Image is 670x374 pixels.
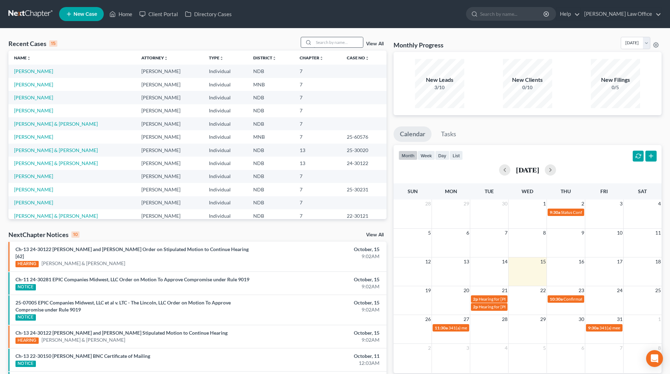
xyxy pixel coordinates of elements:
[15,361,36,367] div: NOTICE
[550,210,560,215] span: 9:30a
[248,117,294,130] td: NDB
[463,257,470,266] span: 13
[485,188,494,194] span: Tue
[591,76,640,84] div: New Filings
[542,344,547,352] span: 5
[15,284,36,290] div: NOTICE
[15,337,39,344] div: HEARING
[14,81,53,87] a: [PERSON_NAME]
[366,232,384,237] a: View All
[136,130,203,143] td: [PERSON_NAME]
[522,188,533,194] span: Wed
[294,91,341,104] td: 7
[14,173,53,179] a: [PERSON_NAME]
[294,183,341,196] td: 7
[581,8,661,20] a: [PERSON_NAME] Law Office
[449,151,463,160] button: list
[341,130,387,143] td: 25-60576
[616,315,623,323] span: 31
[657,315,662,323] span: 1
[479,304,571,309] span: Hearing for [PERSON_NAME] & [PERSON_NAME]
[655,229,662,237] span: 11
[248,65,294,78] td: NDB
[365,56,369,60] i: unfold_more
[599,325,667,330] span: 341(a) meeting for [PERSON_NAME]
[561,188,571,194] span: Thu
[164,56,168,60] i: unfold_more
[253,55,276,60] a: Districtunfold_more
[294,117,341,130] td: 7
[209,55,224,60] a: Typeunfold_more
[14,121,98,127] a: [PERSON_NAME] & [PERSON_NAME]
[578,286,585,295] span: 23
[14,68,53,74] a: [PERSON_NAME]
[294,104,341,117] td: 7
[263,253,379,260] div: 9:02AM
[203,117,248,130] td: Individual
[473,296,478,302] span: 2p
[294,144,341,157] td: 13
[366,41,384,46] a: View All
[294,196,341,209] td: 7
[473,304,478,309] span: 2p
[294,130,341,143] td: 7
[219,56,224,60] i: unfold_more
[319,56,324,60] i: unfold_more
[347,55,369,60] a: Case Nounfold_more
[435,325,448,330] span: 11:30a
[136,8,181,20] a: Client Portal
[294,170,341,183] td: 7
[136,144,203,157] td: [PERSON_NAME]
[15,330,228,336] a: Ch-13 24-30122 [PERSON_NAME] and [PERSON_NAME] Stipulated Motion to Continue Hearing
[540,315,547,323] span: 29
[136,65,203,78] td: [PERSON_NAME]
[427,229,432,237] span: 5
[556,8,580,20] a: Help
[503,84,552,91] div: 0/10
[619,199,623,208] span: 3
[501,286,508,295] span: 21
[263,353,379,360] div: October, 11
[591,84,640,91] div: 0/5
[203,65,248,78] td: Individual
[15,314,36,321] div: NOTICE
[435,126,462,142] a: Tasks
[106,8,136,20] a: Home
[263,360,379,367] div: 12:03AM
[14,199,53,205] a: [PERSON_NAME]
[616,229,623,237] span: 10
[463,315,470,323] span: 27
[248,170,294,183] td: NDB
[588,325,599,330] span: 9:30a
[15,246,249,259] a: Ch-13 24-30122 [PERSON_NAME] and [PERSON_NAME] Order on Stipulated Motion to Continue Hearing [62]
[501,315,508,323] span: 28
[248,91,294,104] td: NDB
[463,286,470,295] span: 20
[8,230,79,239] div: NextChapter Notices
[203,209,248,222] td: Individual
[203,104,248,117] td: Individual
[42,260,125,267] a: [PERSON_NAME] & [PERSON_NAME]
[540,286,547,295] span: 22
[203,91,248,104] td: Individual
[181,8,235,20] a: Directory Cases
[415,84,464,91] div: 3/10
[294,65,341,78] td: 7
[501,257,508,266] span: 14
[136,183,203,196] td: [PERSON_NAME]
[203,130,248,143] td: Individual
[504,344,508,352] span: 4
[655,286,662,295] span: 25
[503,76,552,84] div: New Clients
[415,76,464,84] div: New Leads
[263,329,379,336] div: October, 15
[516,166,539,173] h2: [DATE]
[74,12,97,17] span: New Case
[425,257,432,266] span: 12
[341,144,387,157] td: 25-30020
[263,299,379,306] div: October, 15
[542,199,547,208] span: 1
[600,188,608,194] span: Fri
[263,306,379,313] div: 9:02AM
[203,196,248,209] td: Individual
